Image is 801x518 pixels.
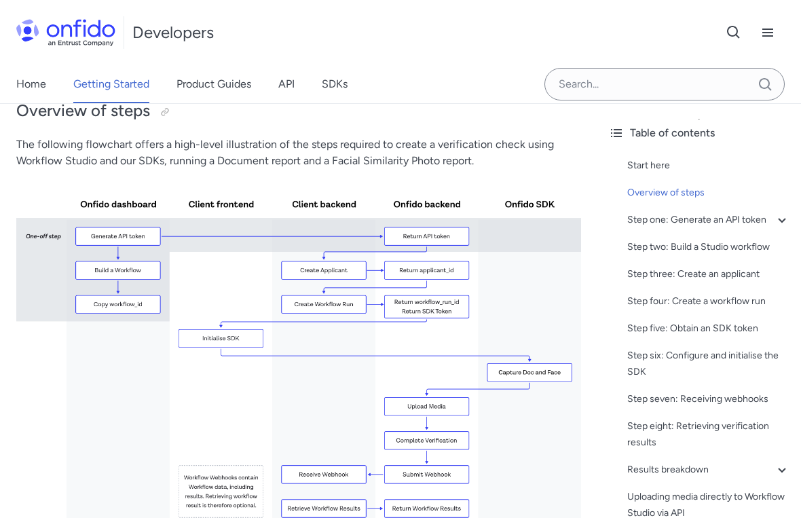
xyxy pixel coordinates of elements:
[278,65,295,103] a: API
[544,68,785,100] input: Onfido search input field
[726,24,742,41] svg: Open search button
[627,418,790,451] a: Step eight: Retrieving verification results
[16,19,115,46] img: Onfido Logo
[73,65,149,103] a: Getting Started
[322,65,348,103] a: SDKs
[751,16,785,50] button: Open navigation menu button
[627,239,790,255] a: Step two: Build a Studio workflow
[16,100,581,123] h2: Overview of steps
[627,462,790,478] a: Results breakdown
[16,136,581,169] p: The following flowchart offers a high-level illustration of the steps required to create a verifi...
[627,293,790,310] a: Step four: Create a workflow run
[717,16,751,50] button: Open search button
[627,348,790,380] a: Step six: Configure and initialise the SDK
[627,391,790,407] a: Step seven: Receiving webhooks
[16,65,46,103] a: Home
[627,266,790,282] a: Step three: Create an applicant
[627,185,790,201] a: Overview of steps
[627,212,790,228] a: Step one: Generate an API token
[176,65,251,103] a: Product Guides
[608,125,790,141] div: Table of contents
[760,24,776,41] svg: Open navigation menu button
[132,22,214,43] h1: Developers
[627,158,790,174] a: Start here
[627,320,790,337] a: Step five: Obtain an SDK token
